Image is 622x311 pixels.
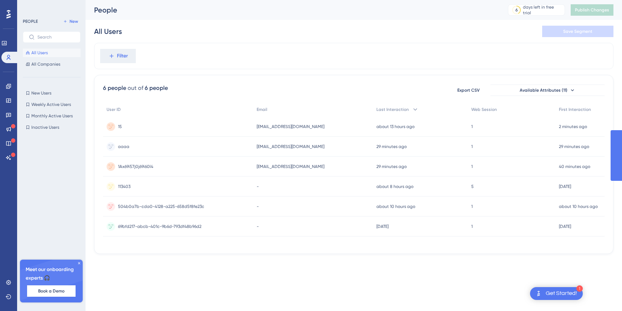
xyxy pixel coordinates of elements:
span: [EMAIL_ADDRESS][DOMAIN_NAME] [257,164,324,169]
span: Last Interaction [376,107,409,112]
div: PEOPLE [23,19,38,24]
time: 29 minutes ago [376,144,407,149]
button: Available Attributes (11) [490,85,605,96]
span: 1 [471,124,473,129]
button: All Companies [23,60,81,68]
span: 1Ax69i57j0j69i60l4 [118,164,153,169]
input: Search [37,35,74,40]
button: New [61,17,81,26]
time: 2 minutes ago [559,124,587,129]
span: Web Session [471,107,497,112]
time: about 10 hours ago [559,204,598,209]
span: aaaa [118,144,129,149]
button: Inactive Users [23,123,81,132]
button: Publish Changes [571,4,613,16]
iframe: UserGuiding AI Assistant Launcher [592,283,613,304]
span: Book a Demo [38,288,65,294]
span: - [257,204,259,209]
button: All Users [23,49,81,57]
time: [DATE] [559,184,571,189]
span: [EMAIL_ADDRESS][DOMAIN_NAME] [257,124,324,129]
time: 29 minutes ago [559,144,589,149]
div: 6 people [103,84,126,92]
div: Get Started! [546,290,577,297]
div: 6 people [145,84,168,92]
time: about 13 hours ago [376,124,415,129]
div: out of [128,84,143,92]
time: 29 minutes ago [376,164,407,169]
span: First Interaction [559,107,591,112]
span: - [257,224,259,229]
button: Save Segment [542,26,613,37]
button: New Users [23,89,81,97]
span: Available Attributes (11) [520,87,567,93]
span: Export CSV [457,87,480,93]
button: Monthly Active Users [23,112,81,120]
time: [DATE] [559,224,571,229]
span: 1 [471,224,473,229]
span: 1 [471,204,473,209]
span: All Users [31,50,48,56]
span: Monthly Active Users [31,113,73,119]
span: Weekly Active Users [31,102,71,107]
span: Filter [117,52,128,60]
span: 113403 [118,184,130,189]
div: Open Get Started! checklist, remaining modules: 1 [530,287,583,300]
span: 5 [471,184,474,189]
time: about 10 hours ago [376,204,415,209]
span: New [70,19,78,24]
span: Inactive Users [31,124,59,130]
span: Save Segment [563,29,592,34]
button: Weekly Active Users [23,100,81,109]
span: 1 [471,144,473,149]
time: [DATE] [376,224,389,229]
span: Publish Changes [575,7,609,13]
span: 504b0a7b-cda0-4128-a225-658d5f8fe23c [118,204,204,209]
span: - [257,184,259,189]
span: 15 [118,124,122,129]
time: about 8 hours ago [376,184,413,189]
div: All Users [94,26,122,36]
div: People [94,5,490,15]
button: Export CSV [451,85,486,96]
span: New Users [31,90,51,96]
span: 1 [471,164,473,169]
span: [EMAIL_ADDRESS][DOMAIN_NAME] [257,144,324,149]
div: days left in free trial [523,4,562,16]
div: 6 [515,7,518,13]
span: Meet our onboarding experts 🎧 [26,265,77,282]
span: All Companies [31,61,60,67]
time: 40 minutes ago [559,164,590,169]
span: Email [257,107,267,112]
img: launcher-image-alternative-text [534,289,543,298]
button: Book a Demo [27,285,76,297]
div: 1 [576,285,583,292]
button: Filter [100,49,136,63]
span: User ID [107,107,121,112]
span: 69bfd217-abcb-401c-9b6d-793df48b96d2 [118,224,201,229]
